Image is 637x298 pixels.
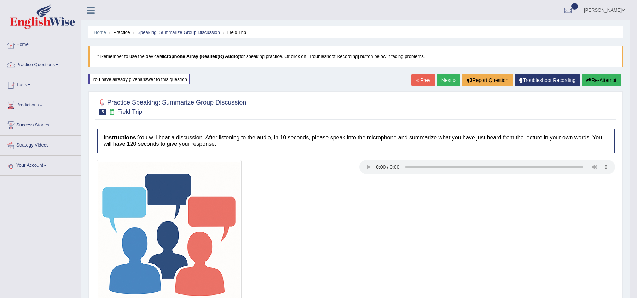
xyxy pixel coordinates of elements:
h4: You will hear a discussion. After listening to the audio, in 10 seconds, please speak into the mi... [97,129,615,153]
a: Success Stories [0,115,81,133]
a: Your Account [0,156,81,173]
a: Home [94,30,106,35]
button: Re-Attempt [582,74,621,86]
span: 0 [571,3,578,10]
button: Report Question [462,74,513,86]
b: Microphone Array (Realtek(R) Audio) [159,54,239,59]
small: Field Trip [117,108,142,115]
b: Instructions: [104,135,138,141]
a: Tests [0,75,81,93]
a: Next » [437,74,460,86]
li: Practice [107,29,130,36]
a: Strategy Videos [0,136,81,153]
a: Home [0,35,81,53]
div: You have already given answer to this question [88,74,190,84]
a: Troubleshoot Recording [515,74,580,86]
a: Speaking: Summarize Group Discussion [137,30,220,35]
a: « Prev [411,74,435,86]
li: Field Trip [221,29,246,36]
a: Predictions [0,95,81,113]
blockquote: * Remember to use the device for speaking practice. Or click on [Troubleshoot Recording] button b... [88,46,623,67]
a: Practice Questions [0,55,81,73]
small: Exam occurring question [108,109,116,115]
span: 5 [99,109,106,115]
h2: Practice Speaking: Summarize Group Discussion [97,97,246,115]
